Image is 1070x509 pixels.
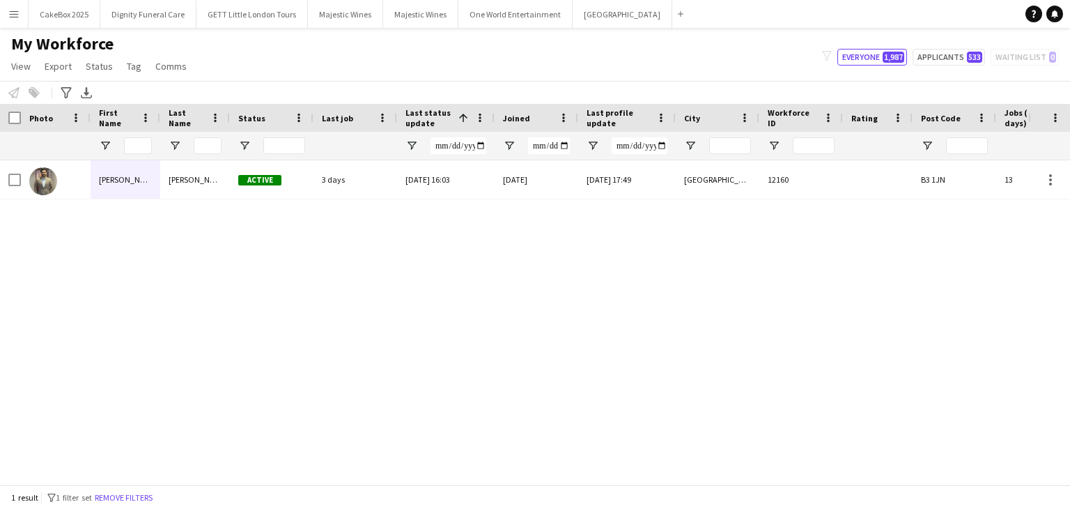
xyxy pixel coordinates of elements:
[99,107,135,128] span: First Name
[194,137,222,154] input: Last Name Filter Input
[684,113,700,123] span: City
[768,139,780,152] button: Open Filter Menu
[308,1,383,28] button: Majestic Wines
[58,84,75,101] app-action-btn: Advanced filters
[322,113,353,123] span: Last job
[169,107,205,128] span: Last Name
[587,139,599,152] button: Open Filter Menu
[503,113,530,123] span: Joined
[397,160,495,199] div: [DATE] 16:03
[913,160,996,199] div: B3 1JN
[155,60,187,73] span: Comms
[921,139,933,152] button: Open Filter Menu
[946,137,988,154] input: Post Code Filter Input
[578,160,676,199] div: [DATE] 17:49
[612,137,667,154] input: Last profile update Filter Input
[160,160,230,199] div: [PERSON_NAME]
[587,107,651,128] span: Last profile update
[238,139,251,152] button: Open Filter Menu
[1005,107,1055,128] span: Jobs (last 90 days)
[913,49,985,66] button: Applicants533
[851,113,878,123] span: Rating
[573,1,672,28] button: [GEOGRAPHIC_DATA]
[431,137,486,154] input: Last status update Filter Input
[78,84,95,101] app-action-btn: Export XLSX
[676,160,759,199] div: [GEOGRAPHIC_DATA]
[127,60,141,73] span: Tag
[238,113,265,123] span: Status
[99,139,111,152] button: Open Filter Menu
[124,137,152,154] input: First Name Filter Input
[405,139,418,152] button: Open Filter Menu
[100,1,196,28] button: Dignity Funeral Care
[921,113,961,123] span: Post Code
[196,1,308,28] button: GETT Little London Tours
[837,49,907,66] button: Everyone1,987
[6,57,36,75] a: View
[793,137,835,154] input: Workforce ID Filter Input
[80,57,118,75] a: Status
[29,167,57,195] img: Syed Shah
[709,137,751,154] input: City Filter Input
[11,33,114,54] span: My Workforce
[121,57,147,75] a: Tag
[684,139,697,152] button: Open Filter Menu
[29,1,100,28] button: CakeBox 2025
[458,1,573,28] button: One World Entertainment
[56,492,92,503] span: 1 filter set
[263,137,305,154] input: Status Filter Input
[883,52,904,63] span: 1,987
[528,137,570,154] input: Joined Filter Input
[45,60,72,73] span: Export
[768,107,818,128] span: Workforce ID
[11,60,31,73] span: View
[29,113,53,123] span: Photo
[405,107,453,128] span: Last status update
[313,160,397,199] div: 3 days
[383,1,458,28] button: Majestic Wines
[967,52,982,63] span: 533
[91,160,160,199] div: [PERSON_NAME]
[169,139,181,152] button: Open Filter Menu
[39,57,77,75] a: Export
[238,175,281,185] span: Active
[150,57,192,75] a: Comms
[759,160,843,199] div: 12160
[495,160,578,199] div: [DATE]
[92,490,155,506] button: Remove filters
[86,60,113,73] span: Status
[503,139,515,152] button: Open Filter Menu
